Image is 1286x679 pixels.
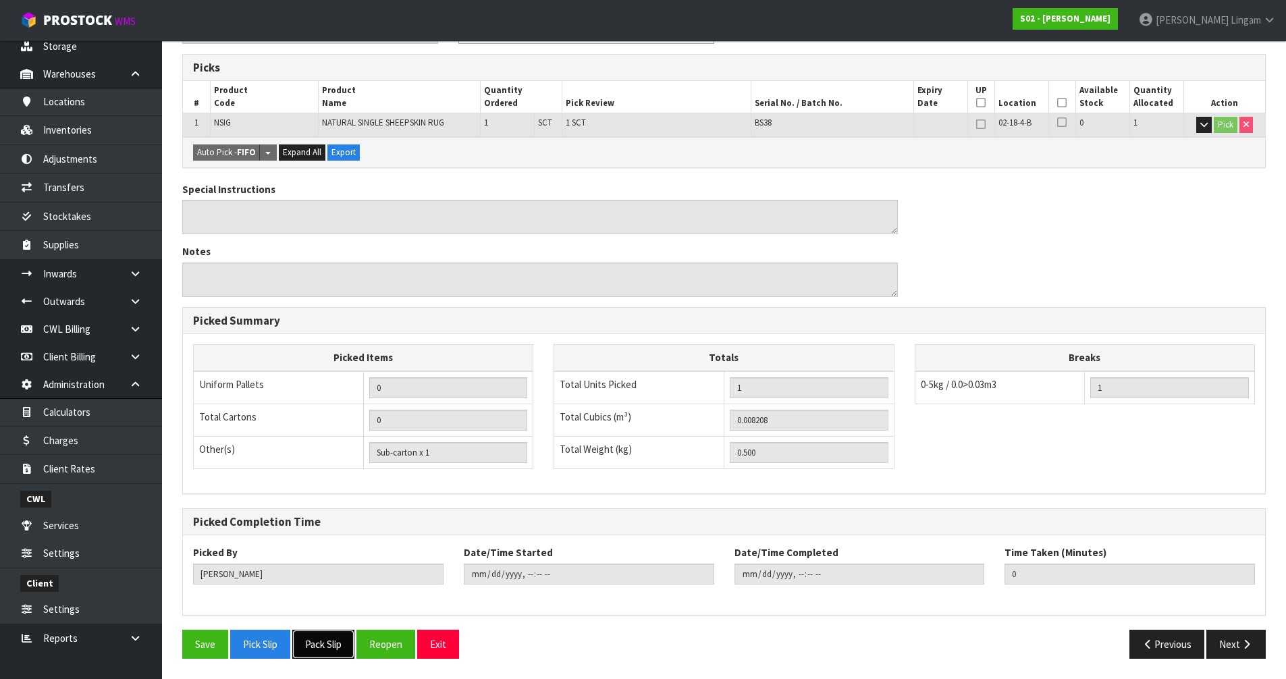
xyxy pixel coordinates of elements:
[322,117,444,128] span: NATURAL SINGLE SHEEPSKIN RUG
[538,117,552,128] span: SCT
[182,182,275,196] label: Special Instructions
[115,15,136,28] small: WMS
[1020,13,1110,24] strong: S02 - [PERSON_NAME]
[369,377,528,398] input: UNIFORM P LINES
[1133,117,1137,128] span: 1
[734,545,838,560] label: Date/Time Completed
[998,117,1032,128] span: 02-18-4-B
[193,315,1255,327] h3: Picked Summary
[481,81,562,113] th: Quantity Ordered
[327,144,360,161] button: Export
[994,81,1048,113] th: Location
[967,81,994,113] th: UP
[554,345,894,371] th: Totals
[554,436,724,468] td: Total Weight (kg)
[1013,8,1118,30] a: S02 - [PERSON_NAME]
[283,146,321,158] span: Expand All
[182,244,211,259] label: Notes
[484,117,488,128] span: 1
[193,545,238,560] label: Picked By
[1130,81,1184,113] th: Quantity Allocated
[921,378,996,391] span: 0-5kg / 0.0>0.03m3
[1156,13,1229,26] span: [PERSON_NAME]
[1184,81,1265,113] th: Action
[214,117,231,128] span: NSIG
[1075,81,1129,113] th: Available Stock
[356,630,415,659] button: Reopen
[913,81,967,113] th: Expiry Date
[755,117,772,128] span: BS38
[554,371,724,404] td: Total Units Picked
[183,81,210,113] th: #
[20,575,59,592] span: Client
[915,345,1254,371] th: Breaks
[751,81,913,113] th: Serial No. / Batch No.
[194,436,364,468] td: Other(s)
[369,410,528,431] input: OUTERS TOTAL = CTN
[1129,630,1205,659] button: Previous
[194,117,198,128] span: 1
[43,11,112,29] span: ProStock
[1214,117,1237,133] button: Pick
[1206,630,1266,659] button: Next
[554,404,724,436] td: Total Cubics (m³)
[194,371,364,404] td: Uniform Pallets
[279,144,325,161] button: Expand All
[1231,13,1261,26] span: Lingam
[464,545,553,560] label: Date/Time Started
[566,117,586,128] span: 1 SCT
[1004,545,1106,560] label: Time Taken (Minutes)
[292,630,354,659] button: Pack Slip
[194,345,533,371] th: Picked Items
[182,630,228,659] button: Save
[562,81,751,113] th: Pick Review
[318,81,480,113] th: Product Name
[20,491,51,508] span: CWL
[210,81,318,113] th: Product Code
[194,404,364,436] td: Total Cartons
[193,564,444,585] input: Picked By
[20,11,37,28] img: cube-alt.png
[193,61,714,74] h3: Picks
[230,630,290,659] button: Pick Slip
[193,516,1255,528] h3: Picked Completion Time
[1079,117,1083,128] span: 0
[193,144,260,161] button: Auto Pick -FIFO
[237,146,256,158] strong: FIFO
[417,630,459,659] button: Exit
[1004,564,1255,585] input: Time Taken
